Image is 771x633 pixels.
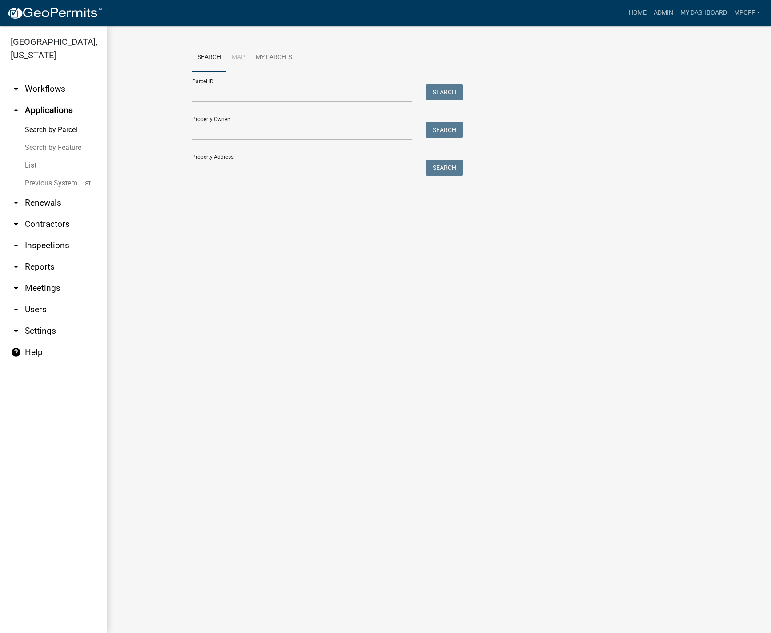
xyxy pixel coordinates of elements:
i: arrow_drop_down [11,326,21,336]
i: arrow_drop_up [11,105,21,116]
a: Search [192,44,226,72]
button: Search [426,122,463,138]
i: arrow_drop_down [11,219,21,230]
i: arrow_drop_down [11,84,21,94]
i: arrow_drop_down [11,262,21,272]
i: arrow_drop_down [11,283,21,294]
button: Search [426,84,463,100]
i: arrow_drop_down [11,304,21,315]
i: arrow_drop_down [11,240,21,251]
a: My Parcels [250,44,297,72]
a: My Dashboard [677,4,731,21]
i: help [11,347,21,358]
a: Admin [650,4,677,21]
button: Search [426,160,463,176]
a: Home [625,4,650,21]
a: mpoff [731,4,764,21]
i: arrow_drop_down [11,198,21,208]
